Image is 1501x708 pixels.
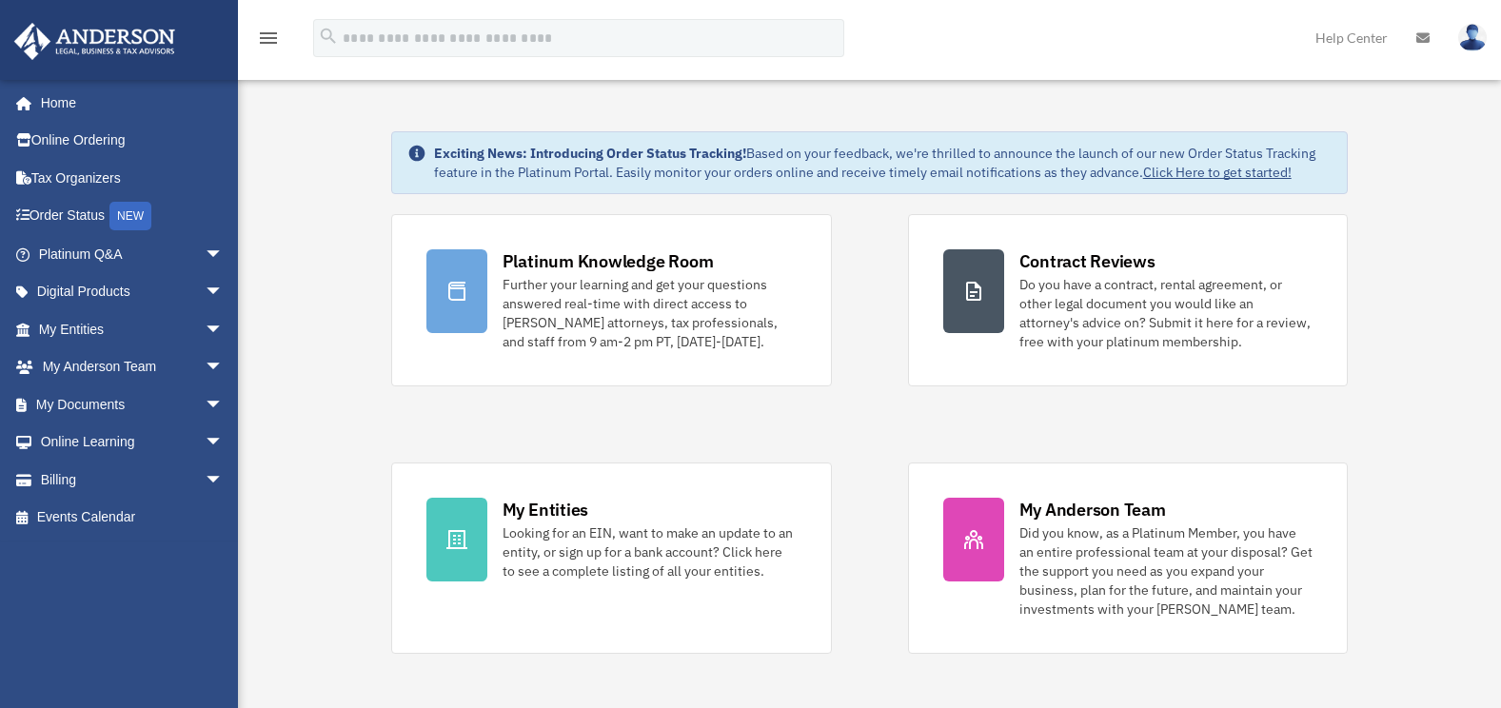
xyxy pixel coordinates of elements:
div: Do you have a contract, rental agreement, or other legal document you would like an attorney's ad... [1019,275,1313,351]
a: Billingarrow_drop_down [13,461,252,499]
a: My Entities Looking for an EIN, want to make an update to an entity, or sign up for a bank accoun... [391,462,832,654]
i: search [318,26,339,47]
img: User Pic [1458,24,1487,51]
a: Contract Reviews Do you have a contract, rental agreement, or other legal document you would like... [908,214,1349,386]
a: Platinum Knowledge Room Further your learning and get your questions answered real-time with dire... [391,214,832,386]
div: Contract Reviews [1019,249,1155,273]
span: arrow_drop_down [205,348,243,387]
a: Digital Productsarrow_drop_down [13,273,252,311]
span: arrow_drop_down [205,385,243,424]
div: Further your learning and get your questions answered real-time with direct access to [PERSON_NAM... [503,275,797,351]
span: arrow_drop_down [205,273,243,312]
a: Online Ordering [13,122,252,160]
a: Platinum Q&Aarrow_drop_down [13,235,252,273]
div: My Entities [503,498,588,521]
div: My Anderson Team [1019,498,1166,521]
span: arrow_drop_down [205,310,243,349]
div: Did you know, as a Platinum Member, you have an entire professional team at your disposal? Get th... [1019,523,1313,619]
span: arrow_drop_down [205,235,243,274]
div: Based on your feedback, we're thrilled to announce the launch of our new Order Status Tracking fe... [434,144,1333,182]
div: Looking for an EIN, want to make an update to an entity, or sign up for a bank account? Click her... [503,523,797,580]
a: Tax Organizers [13,159,252,197]
a: Click Here to get started! [1143,164,1292,181]
a: My Documentsarrow_drop_down [13,385,252,423]
a: menu [257,33,280,49]
a: Home [13,84,243,122]
span: arrow_drop_down [205,461,243,500]
div: Platinum Knowledge Room [503,249,714,273]
i: menu [257,27,280,49]
a: Online Learningarrow_drop_down [13,423,252,462]
div: NEW [109,202,151,230]
strong: Exciting News: Introducing Order Status Tracking! [434,145,746,162]
img: Anderson Advisors Platinum Portal [9,23,181,60]
span: arrow_drop_down [205,423,243,462]
a: Events Calendar [13,499,252,537]
a: My Anderson Team Did you know, as a Platinum Member, you have an entire professional team at your... [908,462,1349,654]
a: My Anderson Teamarrow_drop_down [13,348,252,386]
a: Order StatusNEW [13,197,252,236]
a: My Entitiesarrow_drop_down [13,310,252,348]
